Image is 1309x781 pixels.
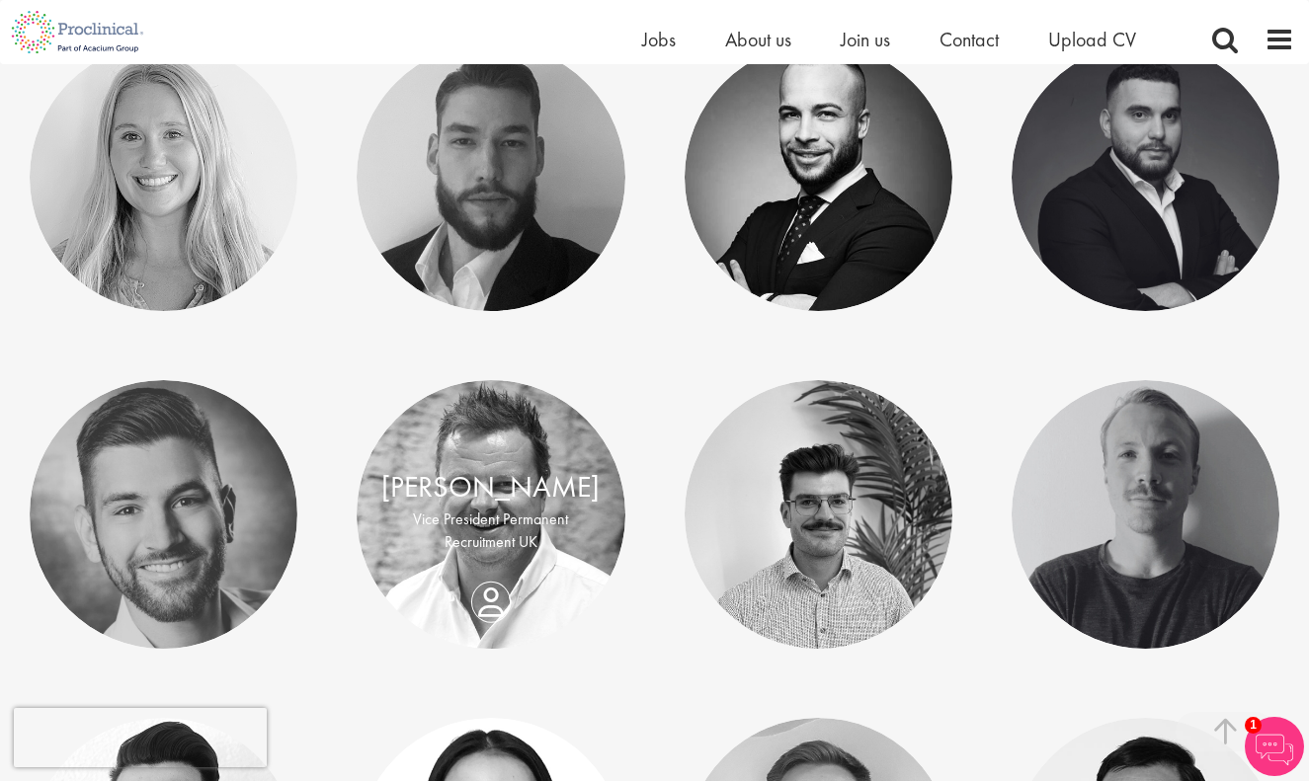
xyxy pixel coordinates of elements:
[1245,717,1262,734] span: 1
[1245,717,1304,776] img: Chatbot
[376,508,605,554] p: Vice President Permanent Recruitment UK
[642,27,676,52] a: Jobs
[841,27,890,52] a: Join us
[725,27,791,52] a: About us
[1048,27,1136,52] a: Upload CV
[14,708,267,767] iframe: reCAPTCHA
[381,468,600,506] a: [PERSON_NAME]
[940,27,999,52] a: Contact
